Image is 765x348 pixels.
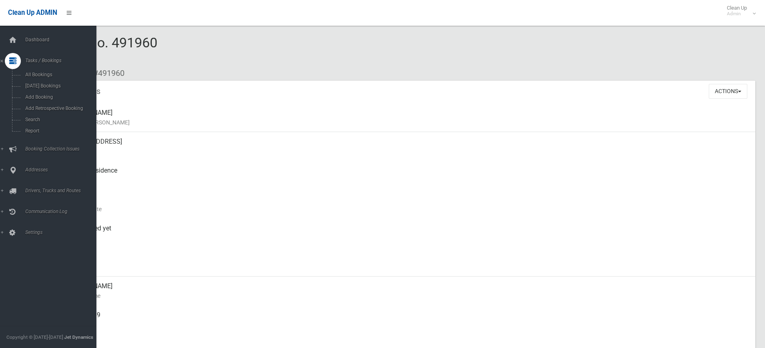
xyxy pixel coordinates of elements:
span: Report [23,128,96,134]
small: Zone [64,262,749,272]
span: Settings [23,230,102,235]
span: Search [23,117,96,122]
div: [PERSON_NAME] [64,103,749,132]
div: [DATE] [64,190,749,219]
span: All Bookings [23,72,96,77]
small: Mobile [64,320,749,330]
small: Pickup Point [64,175,749,185]
span: Clean Up [723,5,755,17]
small: Address [64,147,749,156]
span: Add Booking [23,94,96,100]
div: [DATE] [64,248,749,277]
small: Collection Date [64,204,749,214]
div: 0431280969 [64,305,749,334]
span: Addresses [23,167,102,173]
span: Booking No. 491960 [35,35,157,66]
strong: Jet Dynamics [64,334,93,340]
div: [STREET_ADDRESS] [64,132,749,161]
div: Not collected yet [64,219,749,248]
span: Booking Collection Issues [23,146,102,152]
span: Drivers, Trucks and Routes [23,188,102,193]
small: Name of [PERSON_NAME] [64,118,749,127]
small: Collected At [64,233,749,243]
span: Add Retrospective Booking [23,106,96,111]
li: #491960 [88,66,124,81]
span: Clean Up ADMIN [8,9,57,16]
div: [PERSON_NAME] [64,277,749,305]
span: Communication Log [23,209,102,214]
small: Contact Name [64,291,749,301]
button: Actions [709,84,747,99]
span: [DATE] Bookings [23,83,96,89]
span: Copyright © [DATE]-[DATE] [6,334,63,340]
span: Dashboard [23,37,102,43]
small: Admin [727,11,747,17]
div: Front of Residence [64,161,749,190]
span: Tasks / Bookings [23,58,102,63]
